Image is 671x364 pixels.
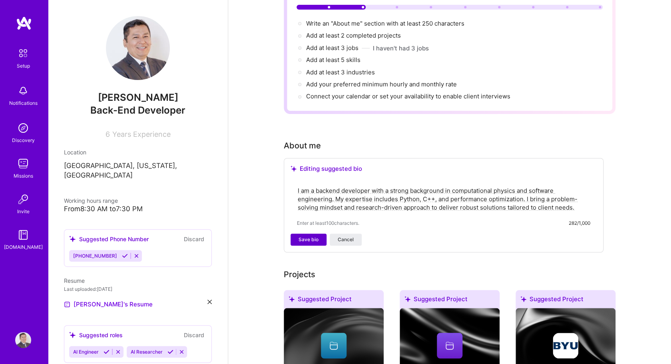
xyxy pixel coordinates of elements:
i: icon SuggestedTeams [520,296,526,302]
i: icon SuggestedTeams [69,332,76,338]
img: Resume [64,301,70,308]
div: [DOMAIN_NAME] [4,243,43,251]
i: icon SuggestedTeams [291,166,297,172]
img: setup [15,45,32,62]
i: icon Close [207,300,212,304]
i: Accept [167,349,173,355]
div: Suggested Project [284,290,384,311]
span: Add at least 3 industries [306,68,375,76]
img: logo [16,16,32,30]
i: icon SuggestedTeams [69,236,76,242]
img: bell [15,83,31,99]
span: Back-End Developer [90,104,185,116]
span: Write an "About me" section with at least 250 characters [306,20,466,27]
div: Editing suggested bio [291,165,597,173]
div: Invite [17,207,30,216]
i: icon SuggestedTeams [404,296,410,302]
i: icon SuggestedTeams [289,296,295,302]
div: Last uploaded: [DATE] [64,285,212,293]
img: Invite [15,191,31,207]
button: Discard [181,330,207,340]
span: Cancel [338,236,354,243]
img: guide book [15,227,31,243]
span: Add at least 2 completed projects [306,32,401,39]
i: Reject [133,253,139,259]
img: Company logo [553,333,578,358]
button: Discard [181,234,207,244]
textarea: I am a backend developer with a strong background in computational physics and software engineeri... [297,186,590,212]
div: Suggested Project [516,290,615,311]
span: Add at least 3 jobs [306,44,358,52]
div: Discovery [12,136,35,144]
span: Resume [64,277,85,284]
div: Suggested Phone Number [69,235,149,243]
span: Add at least 5 skills [306,56,360,64]
div: Projects [284,268,315,280]
div: Setup [17,62,30,70]
i: Reject [179,349,185,355]
i: Accept [122,253,128,259]
div: About me [284,140,321,152]
span: Years Experience [112,130,171,138]
div: 282/1,000 [569,219,590,227]
button: Save bio [291,234,327,246]
span: Enter at least 100 characters. [297,219,359,227]
span: [PERSON_NAME] [64,92,212,104]
span: Working hours range [64,197,118,204]
img: User Avatar [106,16,170,80]
div: Notifications [9,99,38,107]
div: Suggested Project [400,290,500,311]
div: From 8:30 AM to 7:30 PM [64,205,212,213]
span: 6 [106,130,110,138]
button: I haven't had 3 jobs [373,44,429,52]
img: teamwork [15,156,31,172]
div: Location [64,148,212,156]
span: Connect your calendar or set your availability to enable client interviews [306,92,510,100]
a: User Avatar [13,332,33,348]
span: [PHONE_NUMBER] [73,253,117,259]
div: Add projects you've worked on [284,268,315,280]
img: User Avatar [15,332,31,348]
img: discovery [15,120,31,136]
div: Missions [14,172,33,180]
span: AI Researcher [131,349,163,355]
span: Add your preferred minimum hourly and monthly rate [306,80,457,88]
i: Reject [115,349,121,355]
a: [PERSON_NAME]'s Resume [64,300,153,309]
div: Suggested roles [69,331,123,339]
span: AI Engineer [73,349,99,355]
p: [GEOGRAPHIC_DATA], [US_STATE], [GEOGRAPHIC_DATA] [64,161,212,180]
i: Accept [104,349,110,355]
button: Cancel [330,234,362,246]
span: Save bio [299,236,319,243]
